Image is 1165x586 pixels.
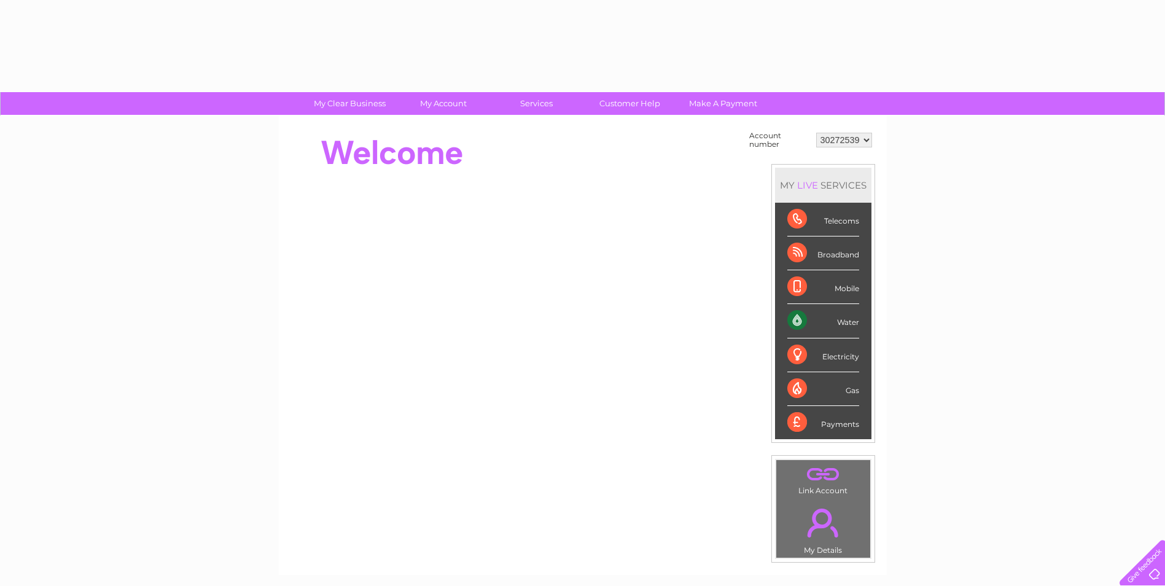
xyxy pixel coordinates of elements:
td: My Details [776,498,871,558]
a: My Clear Business [299,92,400,115]
a: Make A Payment [672,92,774,115]
a: Services [486,92,587,115]
td: Link Account [776,459,871,498]
div: Payments [787,406,859,439]
div: Mobile [787,270,859,304]
a: . [779,501,867,544]
a: . [779,463,867,485]
div: Telecoms [787,203,859,236]
div: LIVE [795,179,820,191]
div: Broadband [787,236,859,270]
div: Water [787,304,859,338]
a: Customer Help [579,92,680,115]
div: MY SERVICES [775,168,871,203]
div: Electricity [787,338,859,372]
a: My Account [392,92,494,115]
td: Account number [746,128,813,152]
div: Gas [787,372,859,406]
